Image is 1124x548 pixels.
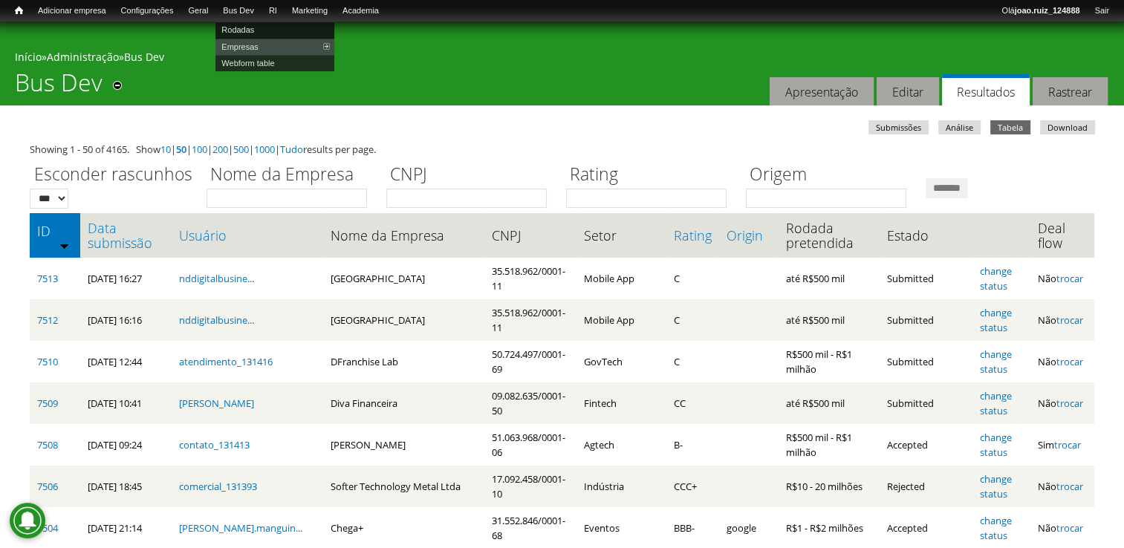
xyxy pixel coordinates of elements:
[1030,424,1094,466] td: Sim
[1033,77,1108,106] a: Rastrear
[179,228,316,243] a: Usuário
[15,5,23,16] span: Início
[484,299,576,341] td: 35.518.962/0001-11
[1056,313,1083,327] a: trocar
[877,77,939,106] a: Editar
[179,397,254,410] a: [PERSON_NAME]
[576,341,666,382] td: GovTech
[30,142,1094,157] div: Showing 1 - 50 of 4165. Show | | | | | | results per page.
[576,424,666,466] td: Agtech
[666,424,718,466] td: B-
[124,50,164,64] a: Bus Dev
[880,299,972,341] td: Submitted
[880,424,972,466] td: Accepted
[980,431,1012,459] a: change status
[179,355,273,368] a: atendimento_131416
[1030,382,1094,424] td: Não
[47,50,119,64] a: Administração
[880,382,972,424] td: Submitted
[576,466,666,507] td: Indústria
[261,4,285,19] a: RI
[37,313,58,327] a: 7512
[666,299,718,341] td: C
[980,472,1012,500] a: change status
[880,258,972,299] td: Submitted
[980,348,1012,376] a: change status
[566,162,736,189] label: Rating
[15,50,42,64] a: Início
[37,272,58,285] a: 7513
[80,299,172,341] td: [DATE] 16:16
[323,424,484,466] td: [PERSON_NAME]
[7,4,30,18] a: Início
[179,313,254,327] a: nddigitalbusine...
[576,258,666,299] td: Mobile App
[37,438,58,451] a: 7508
[484,382,576,424] td: 09.082.635/0001-50
[880,466,972,507] td: Rejected
[179,272,254,285] a: nddigitalbusine...
[114,4,181,19] a: Configurações
[1056,355,1083,368] a: trocar
[233,143,249,156] a: 500
[30,4,114,19] a: Adicionar empresa
[666,341,718,382] td: C
[160,143,171,156] a: 10
[176,143,186,156] a: 50
[179,438,250,451] a: contato_131413
[323,213,484,258] th: Nome da Empresa
[37,355,58,368] a: 7510
[179,480,257,493] a: comercial_131393
[88,221,165,250] a: Data submissão
[880,213,972,258] th: Estado
[778,213,880,258] th: Rodada pretendida
[576,382,666,424] td: Fintech
[280,143,303,156] a: Tudo
[323,466,484,507] td: Softer Technology Metal Ltda
[576,213,666,258] th: Setor
[37,480,58,493] a: 7506
[37,521,58,535] a: 7504
[181,4,215,19] a: Geral
[980,514,1012,542] a: change status
[80,466,172,507] td: [DATE] 18:45
[386,162,556,189] label: CNPJ
[207,162,377,189] label: Nome da Empresa
[938,120,981,134] a: Análise
[778,382,880,424] td: até R$500 mil
[15,68,103,105] h1: Bus Dev
[80,382,172,424] td: [DATE] 10:41
[285,4,335,19] a: Marketing
[778,299,880,341] td: até R$500 mil
[990,120,1030,134] a: Tabela
[192,143,207,156] a: 100
[1030,299,1094,341] td: Não
[484,213,576,258] th: CNPJ
[212,143,228,156] a: 200
[59,241,69,250] img: ordem crescente
[15,50,1109,68] div: » »
[254,143,275,156] a: 1000
[1056,397,1083,410] a: trocar
[335,4,386,19] a: Academia
[484,424,576,466] td: 51.063.968/0001-06
[994,4,1087,19] a: Olájoao.ruiz_124888
[80,341,172,382] td: [DATE] 12:44
[323,341,484,382] td: DFranchise Lab
[673,228,711,243] a: Rating
[980,306,1012,334] a: change status
[868,120,929,134] a: Submissões
[1056,521,1083,535] a: trocar
[37,397,58,410] a: 7509
[323,258,484,299] td: [GEOGRAPHIC_DATA]
[30,162,197,189] label: Esconder rascunhos
[726,228,770,243] a: Origin
[484,341,576,382] td: 50.724.497/0001-69
[666,466,718,507] td: CCC+
[666,258,718,299] td: C
[778,258,880,299] td: até R$500 mil
[778,466,880,507] td: R$10 - 20 milhões
[666,382,718,424] td: CC
[1054,438,1081,451] a: trocar
[1040,120,1095,134] a: Download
